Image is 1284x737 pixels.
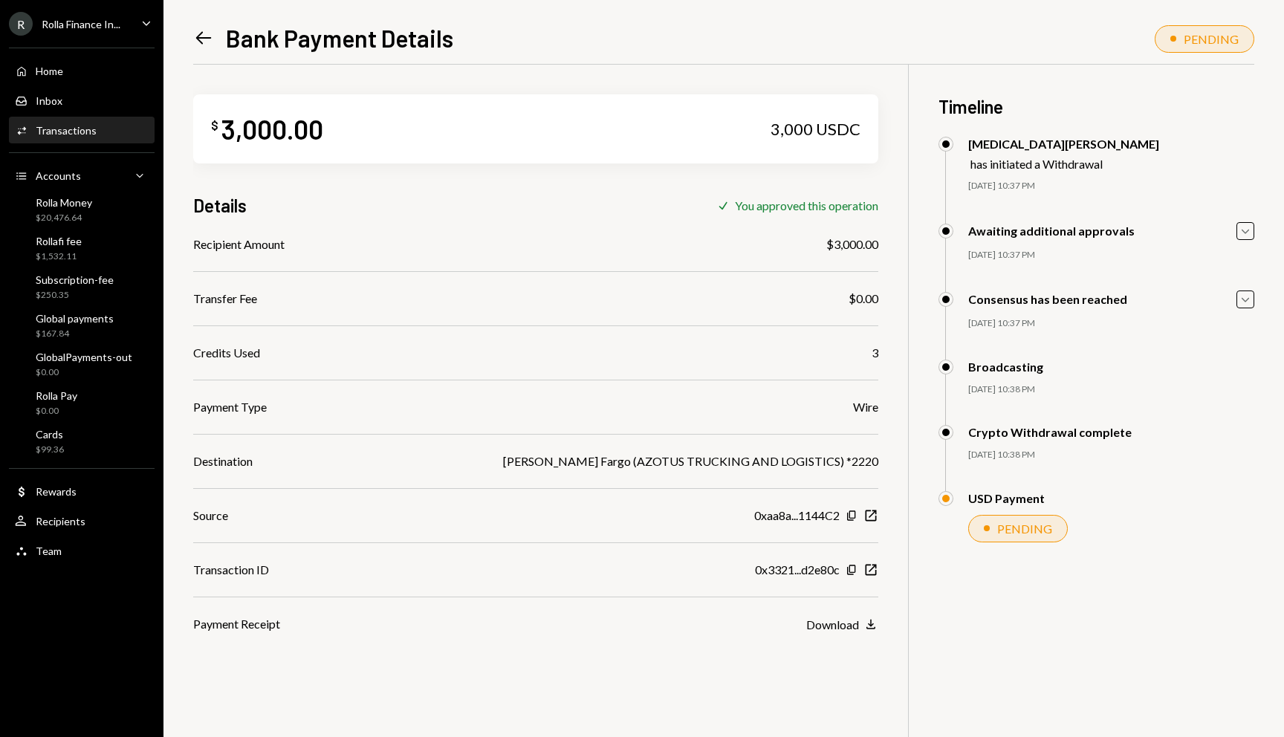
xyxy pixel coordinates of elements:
div: Crypto Withdrawal complete [968,425,1132,439]
div: [MEDICAL_DATA][PERSON_NAME] [968,137,1159,151]
div: Team [36,545,62,557]
div: 3,000 USDC [771,119,860,140]
div: $ [211,118,218,133]
div: USD Payment [968,491,1045,505]
a: GlobalPayments-out$0.00 [9,346,155,382]
div: Subscription-fee [36,273,114,286]
h1: Bank Payment Details [226,23,453,53]
div: has initiated a Withdrawal [970,157,1159,171]
div: Rollafi fee [36,235,82,247]
div: You approved this operation [735,198,878,212]
div: $3,000.00 [826,236,878,253]
div: Rolla Money [36,196,92,209]
div: $0.00 [36,405,77,418]
h3: Timeline [938,94,1254,119]
div: [DATE] 10:38 PM [968,383,1254,396]
a: Recipients [9,507,155,534]
div: Cards [36,428,64,441]
a: Cards$99.36 [9,423,155,459]
div: [DATE] 10:37 PM [968,249,1254,262]
div: [DATE] 10:37 PM [968,317,1254,330]
a: Transactions [9,117,155,143]
div: Payment Type [193,398,267,416]
div: Transfer Fee [193,290,257,308]
div: Destination [193,452,253,470]
div: Consensus has been reached [968,292,1127,306]
div: $167.84 [36,328,114,340]
div: Credits Used [193,344,260,362]
div: Payment Receipt [193,615,280,633]
div: Source [193,507,228,525]
div: R [9,12,33,36]
a: Rewards [9,478,155,504]
div: Recipients [36,515,85,527]
a: Inbox [9,87,155,114]
div: PENDING [997,522,1052,536]
div: 0xaa8a...1144C2 [754,507,840,525]
div: Rolla Pay [36,389,77,402]
div: PENDING [1184,32,1239,46]
div: Transaction ID [193,561,269,579]
div: Global payments [36,312,114,325]
div: $0.00 [36,366,132,379]
div: Broadcasting [968,360,1043,374]
div: $1,532.11 [36,250,82,263]
a: Global payments$167.84 [9,308,155,343]
a: Subscription-fee$250.35 [9,269,155,305]
div: GlobalPayments-out [36,351,132,363]
div: Recipient Amount [193,236,285,253]
div: $20,476.64 [36,212,92,224]
div: 3,000.00 [221,112,323,146]
div: Awaiting additional approvals [968,224,1135,238]
div: [DATE] 10:38 PM [968,449,1254,461]
a: Rolla Pay$0.00 [9,385,155,421]
h3: Details [193,193,247,218]
div: Home [36,65,63,77]
a: Accounts [9,162,155,189]
div: Rolla Finance In... [42,18,120,30]
div: Wire [853,398,878,416]
div: 0x3321...d2e80c [755,561,840,579]
a: Team [9,537,155,564]
div: $250.35 [36,289,114,302]
a: Home [9,57,155,84]
a: Rollafi fee$1,532.11 [9,230,155,266]
a: Rolla Money$20,476.64 [9,192,155,227]
div: [PERSON_NAME] Fargo (AZOTUS TRUCKING AND LOGISTICS) *2220 [503,452,878,470]
button: Download [806,617,878,633]
div: Accounts [36,169,81,182]
div: 3 [872,344,878,362]
div: $99.36 [36,444,64,456]
div: Download [806,617,859,632]
div: Transactions [36,124,97,137]
div: Inbox [36,94,62,107]
div: [DATE] 10:37 PM [968,180,1254,192]
div: $0.00 [849,290,878,308]
div: Rewards [36,485,77,498]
